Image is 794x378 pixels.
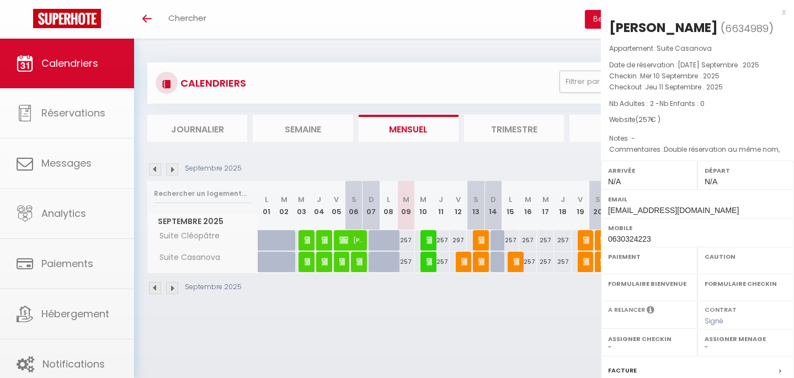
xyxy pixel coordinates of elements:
p: Checkin : [609,71,786,82]
label: Facture [608,365,637,376]
span: N/A [705,177,717,186]
span: ( ) [721,20,774,36]
label: Formulaire Checkin [705,278,787,289]
span: Nb Adultes : 2 - [609,99,705,108]
label: Assigner Checkin [608,333,690,344]
span: 6634989 [725,22,769,35]
label: Caution [705,251,787,262]
i: Sélectionner OUI si vous souhaiter envoyer les séquences de messages post-checkout [647,305,654,317]
p: Notes : [609,133,786,144]
label: Assigner Menage [705,333,787,344]
span: 0630324223 [608,235,651,243]
span: N/A [608,177,621,186]
label: Formulaire Bienvenue [608,278,690,289]
p: Appartement : [609,43,786,54]
p: Commentaires : [609,144,786,155]
label: Email [608,194,787,205]
span: [EMAIL_ADDRESS][DOMAIN_NAME] [608,206,739,215]
span: Jeu 11 Septembre . 2025 [645,82,723,92]
span: Mer 10 Septembre . 2025 [640,71,720,81]
div: Website [609,115,786,125]
span: 257 [638,115,651,124]
label: Contrat [705,305,737,312]
span: Double réservation au même nom, [664,145,780,154]
label: Départ [705,165,787,176]
label: Paiement [608,251,690,262]
button: Ouvrir le widget de chat LiveChat [9,4,42,38]
span: - [631,134,635,143]
p: Date de réservation : [609,60,786,71]
span: Signé [705,316,723,326]
span: [DATE] Septembre . 2025 [678,60,759,70]
label: Arrivée [608,165,690,176]
label: Mobile [608,222,787,233]
span: ( € ) [636,115,660,124]
div: x [601,6,786,19]
label: A relancer [608,305,645,315]
span: Suite Casanova [657,44,712,53]
span: Nb Enfants : 0 [659,99,705,108]
div: [PERSON_NAME] [609,19,718,36]
p: Checkout : [609,82,786,93]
